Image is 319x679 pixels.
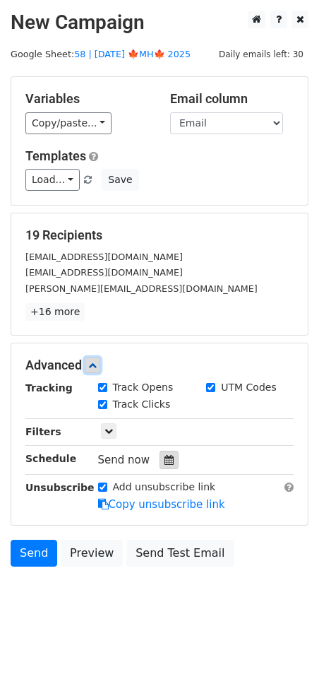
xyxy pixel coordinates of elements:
[170,91,294,107] h5: Email column
[25,91,149,107] h5: Variables
[11,49,191,59] small: Google Sheet:
[25,382,73,394] strong: Tracking
[25,252,183,262] small: [EMAIL_ADDRESS][DOMAIN_NAME]
[214,49,308,59] a: Daily emails left: 30
[25,112,112,134] a: Copy/paste...
[25,228,294,243] h5: 19 Recipients
[74,49,191,59] a: 58 | [DATE] 🍁MH🍁 2025
[25,358,294,373] h5: Advanced
[113,397,171,412] label: Track Clicks
[98,498,225,511] a: Copy unsubscribe link
[11,11,308,35] h2: New Campaign
[113,480,216,495] label: Add unsubscribe link
[25,148,86,163] a: Templates
[25,303,85,321] a: +16 more
[25,169,80,191] a: Load...
[126,540,234,567] a: Send Test Email
[25,283,258,294] small: [PERSON_NAME][EMAIL_ADDRESS][DOMAIN_NAME]
[98,454,150,466] span: Send now
[11,540,57,567] a: Send
[102,169,138,191] button: Save
[248,611,319,679] iframe: Chat Widget
[221,380,276,395] label: UTM Codes
[214,47,308,62] span: Daily emails left: 30
[25,482,95,493] strong: Unsubscribe
[61,540,123,567] a: Preview
[25,426,61,437] strong: Filters
[25,267,183,278] small: [EMAIL_ADDRESS][DOMAIN_NAME]
[25,453,76,464] strong: Schedule
[113,380,174,395] label: Track Opens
